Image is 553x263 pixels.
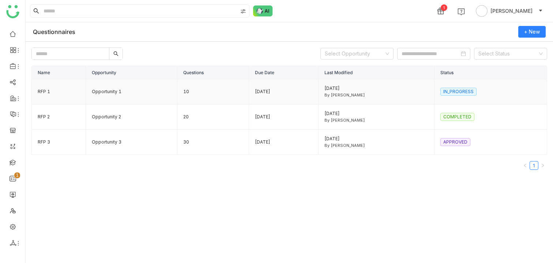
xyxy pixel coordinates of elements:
th: Last Modified [319,66,434,79]
td: [DATE] [249,130,318,155]
td: 30 [177,130,249,155]
td: Opportunity 1 [86,79,178,104]
nz-badge-sup: 1 [14,172,20,178]
td: 10 [177,79,249,104]
td: Opportunity 3 [86,130,178,155]
th: Status [434,66,547,79]
div: By [PERSON_NAME] [324,142,428,149]
nz-tag: APPROVED [440,138,470,146]
th: Due Date [249,66,318,79]
th: Questions [177,66,249,79]
div: By [PERSON_NAME] [324,117,428,123]
td: [DATE] [249,79,318,104]
td: [DATE] [249,104,318,130]
div: Questionnaires [33,28,75,35]
div: [DATE] [324,136,428,142]
img: avatar [476,5,488,17]
td: Opportunity 2 [86,104,178,130]
nz-tag: IN_PROGRESS [440,88,477,96]
li: 1 [530,161,538,170]
p: 1 [16,172,19,179]
button: Next Page [538,161,547,170]
td: RFP 3 [32,130,86,155]
td: RFP 1 [32,79,86,104]
th: Opportunity [86,66,178,79]
th: Name [32,66,86,79]
div: [DATE] [324,110,428,117]
div: [DATE] [324,85,428,92]
nz-tag: COMPLETED [440,113,474,121]
img: search-type.svg [240,8,246,14]
button: + New [518,26,546,38]
div: 1 [441,4,447,11]
span: + New [524,28,540,36]
span: [PERSON_NAME] [490,7,533,15]
td: RFP 2 [32,104,86,130]
img: ask-buddy-normal.svg [253,5,273,16]
img: logo [6,5,19,18]
div: By [PERSON_NAME] [324,92,428,98]
button: [PERSON_NAME] [474,5,544,17]
a: 1 [530,161,538,169]
img: help.svg [458,8,465,15]
button: Previous Page [521,161,530,170]
td: 20 [177,104,249,130]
